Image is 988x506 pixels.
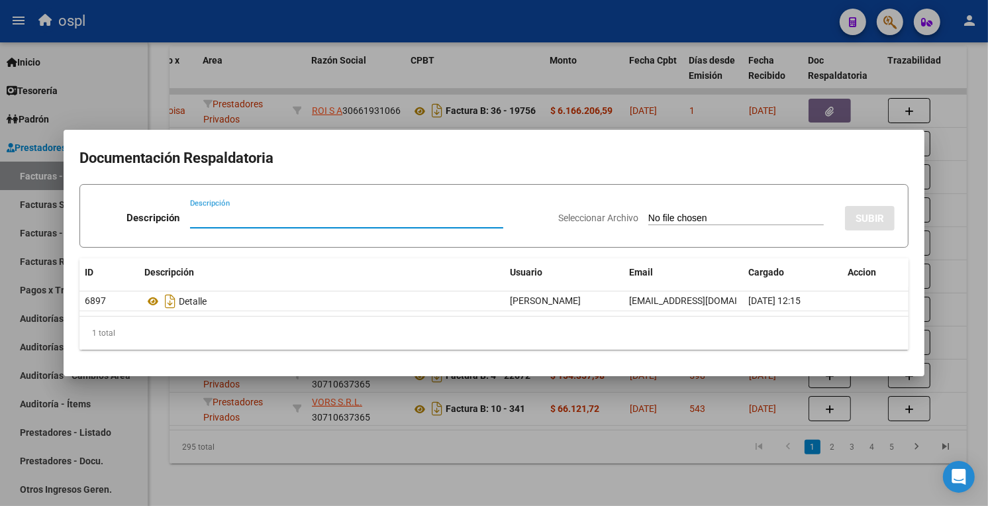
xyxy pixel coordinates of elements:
span: 6897 [85,295,106,306]
span: Cargado [748,267,784,278]
span: Seleccionar Archivo [558,213,638,223]
datatable-header-cell: Usuario [505,258,624,287]
span: SUBIR [856,213,884,225]
datatable-header-cell: Descripción [139,258,505,287]
h2: Documentación Respaldatoria [79,146,909,171]
button: SUBIR [845,206,895,230]
span: Accion [848,267,876,278]
span: ID [85,267,93,278]
span: Usuario [510,267,542,278]
p: Descripción [126,211,179,226]
span: [PERSON_NAME] [510,295,581,306]
span: [EMAIL_ADDRESS][DOMAIN_NAME] [629,295,776,306]
span: Descripción [144,267,194,278]
i: Descargar documento [162,291,179,312]
div: Open Intercom Messenger [943,461,975,493]
div: 1 total [79,317,909,350]
datatable-header-cell: Accion [842,258,909,287]
datatable-header-cell: Cargado [743,258,842,287]
span: Email [629,267,653,278]
div: Detalle [144,291,499,312]
datatable-header-cell: Email [624,258,743,287]
span: [DATE] 12:15 [748,295,801,306]
datatable-header-cell: ID [79,258,139,287]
